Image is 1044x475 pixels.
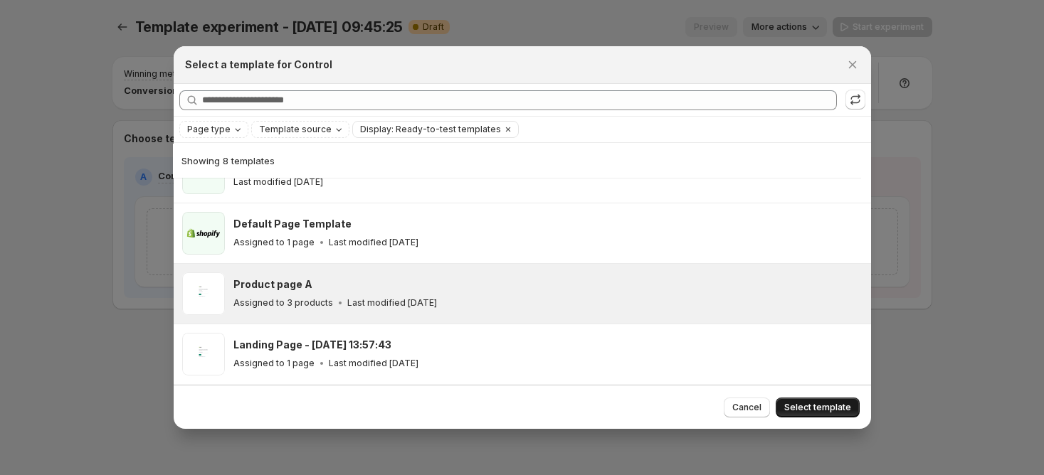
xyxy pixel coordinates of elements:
[784,402,851,413] span: Select template
[233,358,315,369] p: Assigned to 1 page
[182,212,225,255] img: Default Page Template
[233,237,315,248] p: Assigned to 1 page
[233,176,323,188] p: Last modified [DATE]
[329,358,418,369] p: Last modified [DATE]
[233,297,333,309] p: Assigned to 3 products
[329,237,418,248] p: Last modified [DATE]
[776,397,860,417] button: Select template
[732,402,761,413] span: Cancel
[843,55,863,75] button: Close
[252,122,349,137] button: Template source
[233,277,312,292] h3: Product page A
[501,122,515,137] button: Clear
[259,124,332,135] span: Template source
[724,397,770,417] button: Cancel
[360,124,501,135] span: Display: Ready-to-test templates
[353,122,501,137] button: Display: Ready-to-test templates
[180,122,248,137] button: Page type
[347,297,437,309] p: Last modified [DATE]
[233,217,352,231] h3: Default Page Template
[181,155,275,166] span: Showing 8 templates
[233,338,391,352] h3: Landing Page - [DATE] 13:57:43
[187,124,231,135] span: Page type
[185,58,332,72] h2: Select a template for Control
